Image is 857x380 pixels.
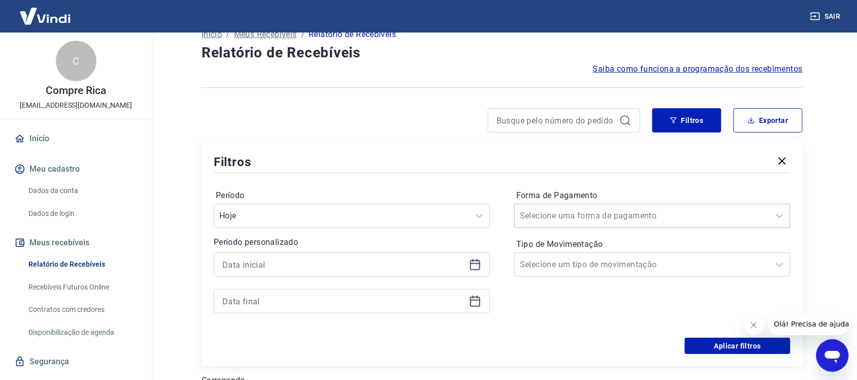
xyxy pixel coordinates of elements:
p: / [226,28,229,41]
a: Início [12,128,140,150]
a: Dados da conta [24,180,140,201]
h4: Relatório de Recebíveis [202,43,803,63]
iframe: Mensagem da empresa [768,313,849,335]
label: Forma de Pagamento [516,189,788,202]
p: / [301,28,305,41]
a: Relatório de Recebíveis [24,254,140,275]
a: Disponibilização de agenda [24,322,140,343]
p: [EMAIL_ADDRESS][DOMAIN_NAME] [20,100,132,111]
p: Compre Rica [46,85,106,96]
iframe: Botão para abrir a janela de mensagens [816,339,849,372]
button: Filtros [652,108,721,133]
a: Início [202,28,222,41]
a: Recebíveis Futuros Online [24,277,140,298]
img: Vindi [12,1,78,31]
h5: Filtros [214,154,251,170]
label: Período [216,189,488,202]
span: Olá! Precisa de ajuda? [6,7,85,15]
label: Tipo de Movimentação [516,238,788,250]
a: Segurança [12,351,140,373]
a: Saiba como funciona a programação dos recebimentos [593,63,803,75]
a: Dados de login [24,203,140,224]
p: Período personalizado [214,236,490,248]
button: Meus recebíveis [12,232,140,254]
button: Exportar [734,108,803,133]
button: Meu cadastro [12,158,140,180]
input: Data inicial [222,257,465,272]
a: Meus Recebíveis [234,28,297,41]
input: Data final [222,294,465,309]
button: Sair [808,7,845,26]
input: Busque pelo número do pedido [497,113,615,128]
iframe: Fechar mensagem [744,315,764,335]
a: Contratos com credores [24,299,140,320]
button: Aplicar filtros [685,338,790,354]
p: Relatório de Recebíveis [309,28,396,41]
div: C [56,41,96,81]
